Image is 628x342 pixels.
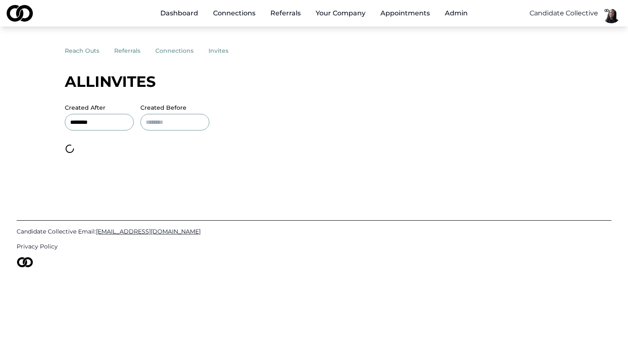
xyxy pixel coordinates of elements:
[114,43,155,58] button: referrals
[309,5,372,22] button: Your Company
[154,5,474,22] nav: Main
[264,5,307,22] a: Referrals
[65,43,114,58] button: reach outs
[17,227,611,236] a: Candidate Collective Email:[EMAIL_ADDRESS][DOMAIN_NAME]
[154,5,205,22] a: Dashboard
[65,105,134,111] label: Created After
[374,5,437,22] a: Appointments
[140,105,209,111] label: Created Before
[96,228,201,235] span: [EMAIL_ADDRESS][DOMAIN_NAME]
[438,5,474,22] button: Admin
[65,73,563,90] div: All invites
[17,242,611,251] a: Privacy Policy
[601,3,621,23] img: fc566690-cf65-45d8-a465-1d4f683599e2-basimCC1-profile_picture.png
[155,43,209,58] button: connections
[530,8,598,18] button: Candidate Collective
[7,5,33,22] img: logo
[17,257,33,267] img: logo
[209,43,243,58] button: invites
[206,5,262,22] a: Connections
